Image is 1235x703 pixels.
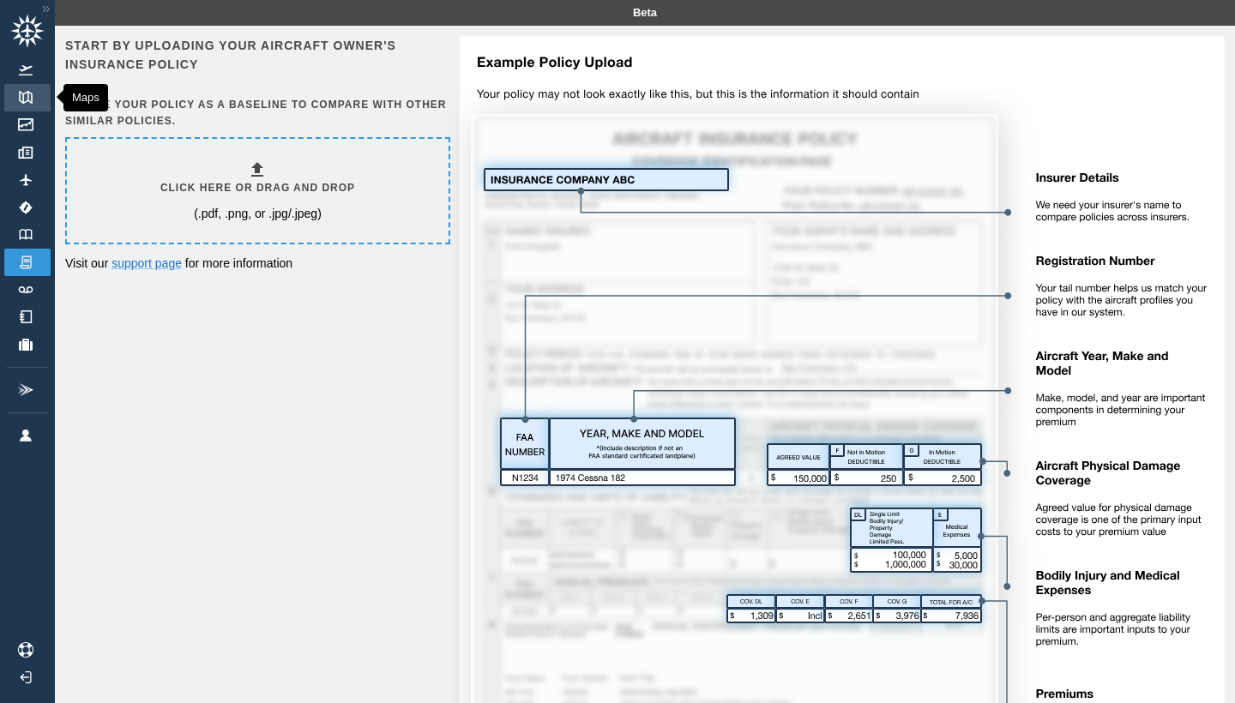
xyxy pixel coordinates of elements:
[65,36,447,75] h6: Start by uploading your aircraft owner's insurance policy
[194,205,322,222] p: (.pdf, .png, or .jpg/.jpeg)
[65,97,447,129] h6: We use your policy as a baseline to compare with other similar policies.
[111,256,182,270] a: support page
[160,180,355,196] h6: Click here or drag and drop
[65,255,447,272] p: Visit our for more information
